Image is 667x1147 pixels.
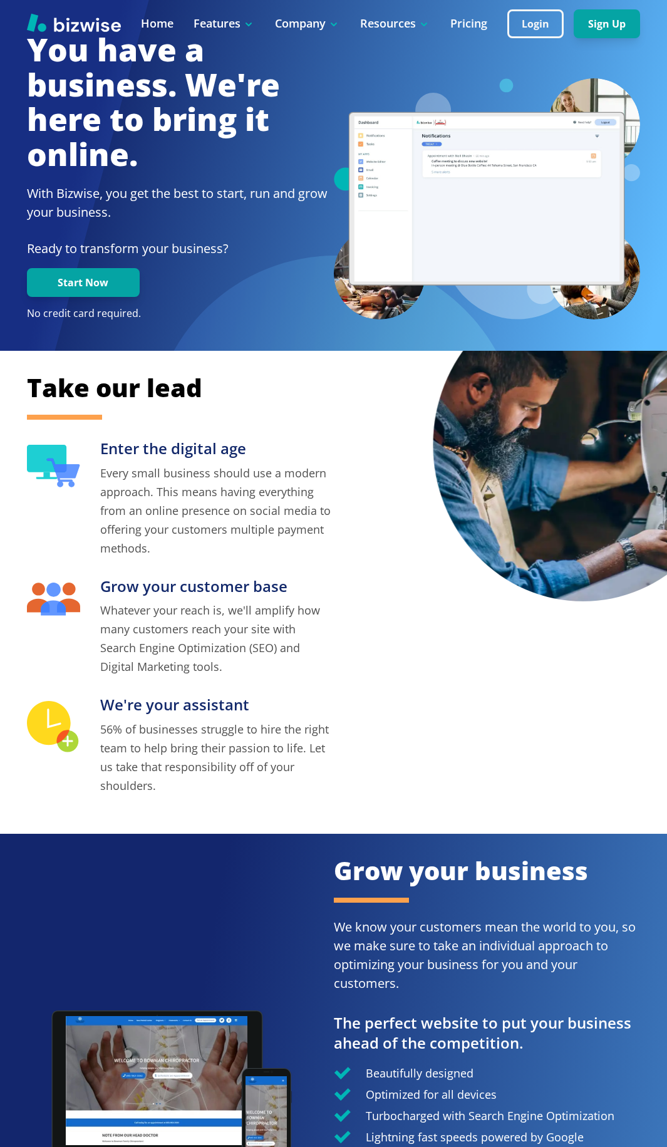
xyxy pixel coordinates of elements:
img: Check Icon [334,1067,351,1079]
h3: The perfect website to put your business ahead of the competition. [334,1013,641,1054]
img: Check Icon [334,1109,351,1122]
img: Bizwise Logo [27,13,121,32]
h1: You have a business. We're here to bring it online. [27,33,334,172]
p: Turbocharged with Search Engine Optimization [366,1106,614,1125]
h2: Take our lead [27,371,641,405]
img: Check Icon [334,1088,351,1101]
a: Pricing [450,16,487,31]
p: Features [194,16,255,31]
p: Optimized for all devices [366,1085,497,1104]
p: Lightning fast speeds powered by Google [366,1128,584,1146]
img: Check Icon [334,1131,351,1143]
h2: Grow your business [334,854,641,888]
h3: Grow your customer base [100,576,334,597]
img: We're your assistant Icon [27,701,80,753]
a: Home [141,16,173,31]
button: Sign Up [574,9,640,38]
img: Enter the digital age Icon [27,445,80,487]
h2: With Bizwise, you get the best to start, run and grow your business. [27,184,334,222]
p: Beautifully designed [366,1064,473,1082]
h3: We're your assistant [100,695,334,715]
p: 56% of businesses struggle to hire the right team to help bring their passion to life. Let us tak... [100,720,334,795]
img: Grow your customer base Icon [27,583,80,616]
button: Start Now [27,268,140,297]
a: Sign Up [574,18,640,30]
p: Resources [360,16,430,31]
p: Company [275,16,340,31]
p: Whatever your reach is, we'll amplify how many customers reach your site with Search Engine Optim... [100,601,334,676]
a: Login [507,18,574,30]
p: No credit card required. [27,307,334,321]
p: Ready to transform your business? [27,239,334,258]
button: Login [507,9,564,38]
h3: Enter the digital age [100,439,334,459]
a: Start Now [27,277,140,289]
p: Every small business should use a modern approach. This means having everything from an online pr... [100,464,334,558]
p: We know your customers mean the world to you, so we make sure to take an individual approach to o... [334,918,641,993]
